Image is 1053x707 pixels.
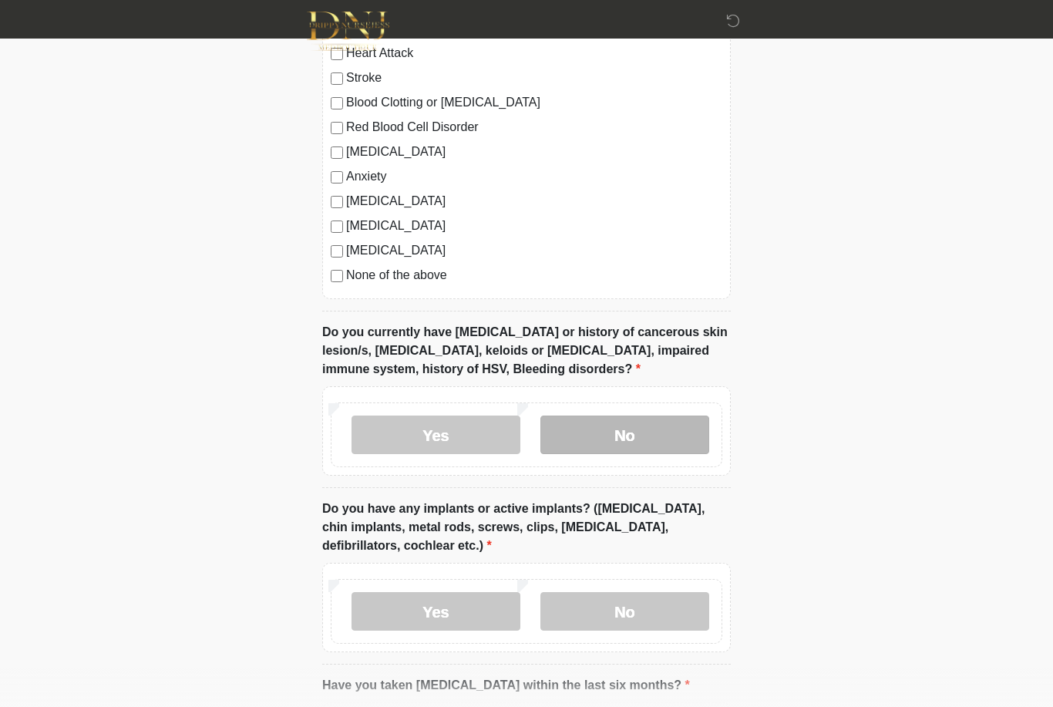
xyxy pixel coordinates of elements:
img: DNJ Med Boutique Logo [307,12,389,51]
label: [MEDICAL_DATA] [346,192,722,210]
label: Have you taken [MEDICAL_DATA] within the last six months? [322,676,690,695]
label: No [540,416,709,454]
input: [MEDICAL_DATA] [331,245,343,258]
label: Do you currently have [MEDICAL_DATA] or history of cancerous skin lesion/s, [MEDICAL_DATA], keloi... [322,323,731,379]
label: No [540,592,709,631]
label: Do you have any implants or active implants? ([MEDICAL_DATA], chin implants, metal rods, screws, ... [322,500,731,555]
input: Red Blood Cell Disorder [331,122,343,134]
label: Yes [352,592,520,631]
input: None of the above [331,270,343,282]
label: Yes [352,416,520,454]
label: [MEDICAL_DATA] [346,143,722,161]
input: [MEDICAL_DATA] [331,196,343,208]
input: [MEDICAL_DATA] [331,146,343,159]
label: Anxiety [346,167,722,186]
input: [MEDICAL_DATA] [331,221,343,233]
label: None of the above [346,266,722,284]
label: Stroke [346,69,722,87]
input: Stroke [331,72,343,85]
label: [MEDICAL_DATA] [346,241,722,260]
input: Blood Clotting or [MEDICAL_DATA] [331,97,343,109]
label: [MEDICAL_DATA] [346,217,722,235]
label: Blood Clotting or [MEDICAL_DATA] [346,93,722,112]
input: Anxiety [331,171,343,183]
label: Red Blood Cell Disorder [346,118,722,136]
